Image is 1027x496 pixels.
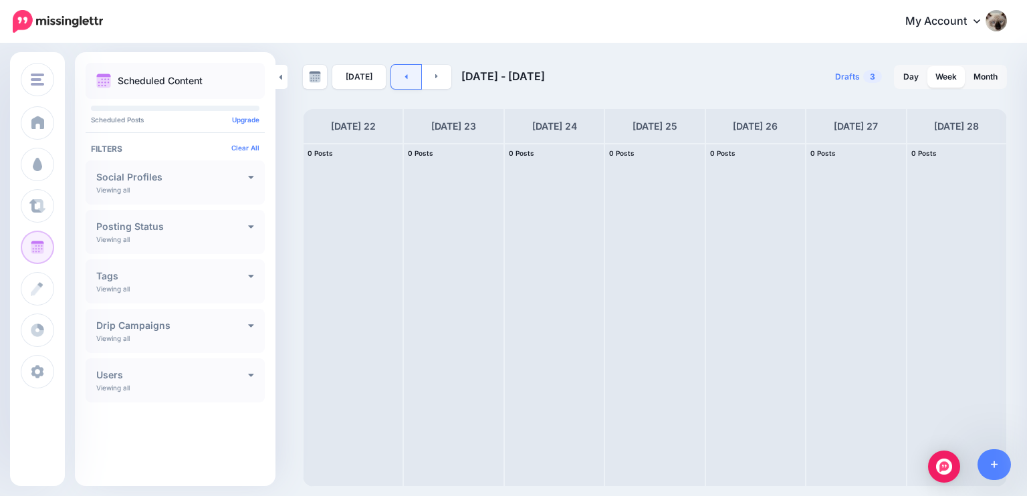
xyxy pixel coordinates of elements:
span: 0 Posts [810,149,836,157]
img: calendar-grey-darker.png [309,71,321,83]
span: 3 [863,70,882,83]
a: Week [927,66,965,88]
span: 0 Posts [609,149,635,157]
p: Scheduled Posts [91,116,259,123]
h4: [DATE] 26 [733,118,778,134]
h4: Posting Status [96,222,248,231]
a: Drafts3 [827,65,890,89]
h4: Drip Campaigns [96,321,248,330]
p: Viewing all [96,186,130,194]
h4: [DATE] 22 [331,118,376,134]
a: Day [895,66,927,88]
p: Viewing all [96,384,130,392]
p: Viewing all [96,285,130,293]
span: Drafts [835,73,860,81]
span: 0 Posts [408,149,433,157]
h4: Filters [91,144,259,154]
h4: [DATE] 24 [532,118,577,134]
span: [DATE] - [DATE] [461,70,545,83]
h4: Users [96,370,248,380]
img: calendar.png [96,74,111,88]
a: [DATE] [332,65,386,89]
p: Viewing all [96,235,130,243]
h4: [DATE] 25 [633,118,677,134]
img: Missinglettr [13,10,103,33]
span: 0 Posts [710,149,735,157]
h4: [DATE] 27 [834,118,878,134]
a: Clear All [231,144,259,152]
span: 0 Posts [509,149,534,157]
h4: Social Profiles [96,172,248,182]
h4: [DATE] 23 [431,118,476,134]
p: Viewing all [96,334,130,342]
span: 0 Posts [308,149,333,157]
h4: [DATE] 28 [934,118,979,134]
a: My Account [892,5,1007,38]
a: Upgrade [232,116,259,124]
h4: Tags [96,271,248,281]
span: 0 Posts [911,149,937,157]
a: Month [965,66,1006,88]
div: Open Intercom Messenger [928,451,960,483]
p: Scheduled Content [118,76,203,86]
img: menu.png [31,74,44,86]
